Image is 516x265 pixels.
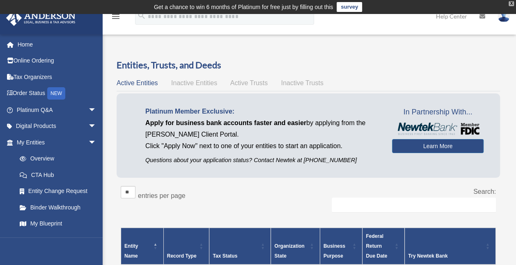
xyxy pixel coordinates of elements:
span: Federal Return Due Date [366,233,387,259]
i: search [137,11,146,20]
a: Digital Productsarrow_drop_down [6,118,109,135]
a: Order StatusNEW [6,85,109,102]
label: entries per page [138,192,186,199]
img: NewtekBankLogoSM.png [396,123,479,135]
span: Organization State [274,243,304,259]
a: My Entitiesarrow_drop_down [6,134,105,151]
span: arrow_drop_down [88,134,105,151]
p: by applying from the [PERSON_NAME] Client Portal. [145,117,380,140]
a: Tax Due Dates [11,232,105,248]
p: Click "Apply Now" next to one of your entities to start an application. [145,140,380,152]
div: Get a chance to win 6 months of Platinum for free just by filling out this [154,2,333,12]
a: Overview [11,151,101,167]
a: Entity Change Request [11,183,105,200]
a: Online Ordering [6,53,109,69]
th: Organization State: Activate to sort [271,228,320,265]
span: Active Entities [117,79,158,86]
span: In Partnership With... [392,106,484,119]
div: close [509,1,514,6]
span: Inactive Trusts [281,79,323,86]
div: NEW [47,87,65,100]
span: arrow_drop_down [88,118,105,135]
span: Entity Name [124,243,138,259]
span: Record Type [167,253,197,259]
a: menu [111,14,121,21]
a: Tax Organizers [6,69,109,85]
th: Entity Name: Activate to invert sorting [121,228,164,265]
img: User Pic [498,10,510,22]
span: Inactive Entities [171,79,217,86]
span: Active Trusts [230,79,268,86]
a: CTA Hub [11,167,105,183]
h3: Entities, Trusts, and Deeds [117,59,500,72]
img: Anderson Advisors Platinum Portal [4,10,78,26]
th: Record Type: Activate to sort [163,228,209,265]
th: Federal Return Due Date: Activate to sort [362,228,405,265]
a: Home [6,36,109,53]
div: Try Newtek Bank [408,251,483,261]
a: My Blueprint [11,216,105,232]
i: menu [111,12,121,21]
a: Platinum Q&Aarrow_drop_down [6,102,109,118]
span: Business Purpose [323,243,345,259]
th: Try Newtek Bank : Activate to sort [405,228,496,265]
th: Tax Status: Activate to sort [209,228,271,265]
p: Platinum Member Exclusive: [145,106,380,117]
span: arrow_drop_down [88,102,105,119]
a: Binder Walkthrough [11,199,105,216]
th: Business Purpose: Activate to sort [320,228,362,265]
span: Tax Status [213,253,237,259]
span: Apply for business bank accounts faster and easier [145,119,306,126]
a: Learn More [392,139,484,153]
p: Questions about your application status? Contact Newtek at [PHONE_NUMBER] [145,155,380,165]
label: Search: [473,188,496,195]
a: survey [337,2,362,12]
